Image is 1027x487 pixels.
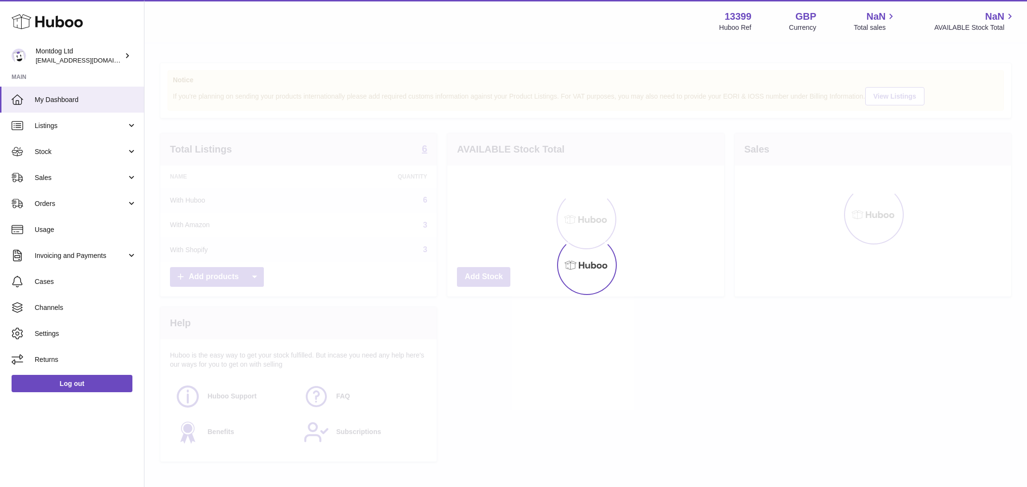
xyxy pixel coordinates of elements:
span: Invoicing and Payments [35,251,127,260]
span: NaN [866,10,885,23]
span: Cases [35,277,137,286]
span: Returns [35,355,137,364]
span: NaN [985,10,1004,23]
span: Listings [35,121,127,130]
span: [EMAIL_ADDRESS][DOMAIN_NAME] [36,56,142,64]
div: Huboo Ref [719,23,752,32]
strong: GBP [795,10,816,23]
span: Settings [35,329,137,338]
span: Stock [35,147,127,156]
span: Sales [35,173,127,182]
span: Orders [35,199,127,208]
span: Usage [35,225,137,234]
span: AVAILABLE Stock Total [934,23,1015,32]
a: Log out [12,375,132,392]
div: Currency [789,23,817,32]
a: NaN Total sales [854,10,897,32]
span: My Dashboard [35,95,137,104]
div: Montdog Ltd [36,47,122,65]
span: Channels [35,303,137,312]
a: NaN AVAILABLE Stock Total [934,10,1015,32]
strong: 13399 [725,10,752,23]
img: internalAdmin-13399@internal.huboo.com [12,49,26,63]
span: Total sales [854,23,897,32]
